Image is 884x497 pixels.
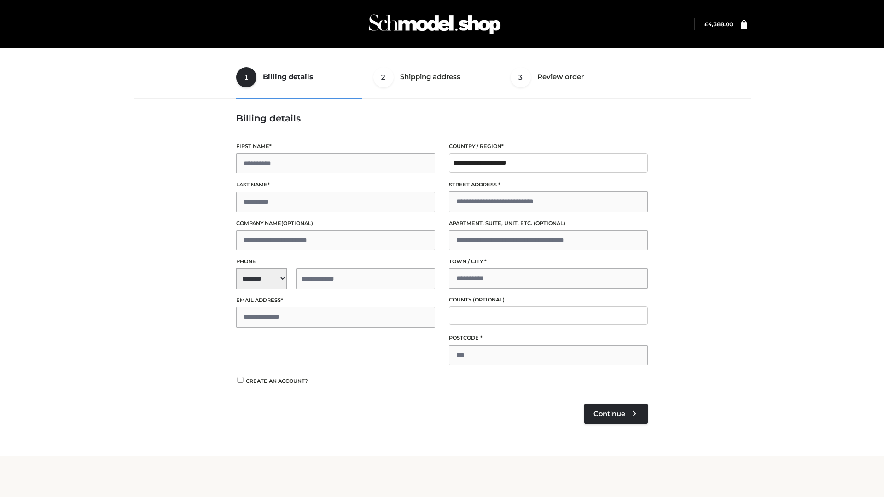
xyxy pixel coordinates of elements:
[473,296,505,303] span: (optional)
[449,295,648,304] label: County
[593,410,625,418] span: Continue
[534,220,565,226] span: (optional)
[236,142,435,151] label: First name
[246,378,308,384] span: Create an account?
[236,377,244,383] input: Create an account?
[236,219,435,228] label: Company name
[449,257,648,266] label: Town / City
[236,296,435,305] label: Email address
[281,220,313,226] span: (optional)
[704,21,733,28] a: £4,388.00
[449,334,648,342] label: Postcode
[236,180,435,189] label: Last name
[366,6,504,42] img: Schmodel Admin 964
[236,257,435,266] label: Phone
[584,404,648,424] a: Continue
[449,142,648,151] label: Country / Region
[236,113,648,124] h3: Billing details
[704,21,733,28] bdi: 4,388.00
[449,180,648,189] label: Street address
[704,21,708,28] span: £
[449,219,648,228] label: Apartment, suite, unit, etc.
